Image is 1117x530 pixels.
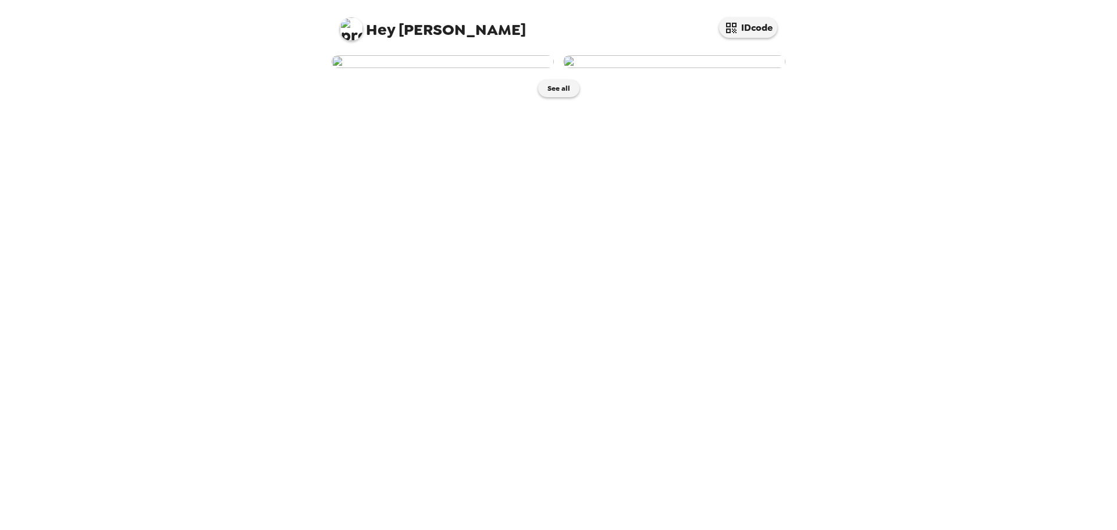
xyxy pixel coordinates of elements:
[332,55,554,68] img: user-270432
[340,12,526,38] span: [PERSON_NAME]
[366,19,395,40] span: Hey
[563,55,785,68] img: user-270429
[719,17,777,38] button: IDcode
[538,80,579,97] button: See all
[340,17,363,41] img: profile pic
